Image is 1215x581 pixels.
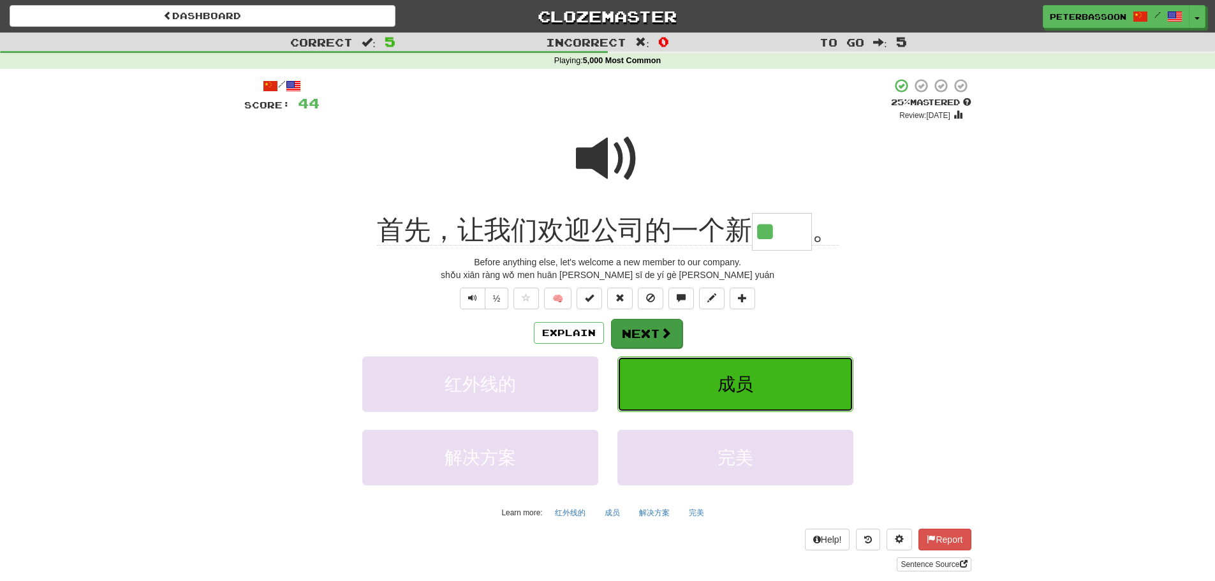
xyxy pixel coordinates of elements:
div: / [244,78,320,94]
div: Mastered [891,97,971,108]
button: Edit sentence (alt+d) [699,288,725,309]
button: Play sentence audio (ctl+space) [460,288,485,309]
small: Review: [DATE] [899,111,950,120]
button: Report [918,529,971,550]
span: 25 % [891,97,910,107]
span: 完美 [718,448,753,467]
button: ½ [485,288,509,309]
span: 成员 [718,374,753,394]
span: 0 [658,34,669,49]
button: Set this sentence to 100% Mastered (alt+m) [577,288,602,309]
button: 红外线的 [548,503,593,522]
button: Discuss sentence (alt+u) [668,288,694,309]
span: Peterbassoon [1050,11,1126,22]
span: 解决方案 [445,448,516,467]
button: 🧠 [544,288,571,309]
span: 首先，让我们欢迎公司的一个新 [377,215,752,246]
button: 完美 [682,503,711,522]
span: : [362,37,376,48]
button: 成员 [617,357,853,412]
span: Score: [244,99,290,110]
a: Peterbassoon / [1043,5,1189,28]
button: Help! [805,529,850,550]
button: Round history (alt+y) [856,529,880,550]
a: Sentence Source [897,557,971,571]
span: / [1154,10,1161,19]
button: 红外线的 [362,357,598,412]
button: 解决方案 [362,430,598,485]
button: Favorite sentence (alt+f) [513,288,539,309]
span: To go [820,36,864,48]
span: : [635,37,649,48]
span: 5 [385,34,395,49]
button: Reset to 0% Mastered (alt+r) [607,288,633,309]
small: Learn more: [501,508,542,517]
a: Clozemaster [415,5,800,27]
span: 44 [298,95,320,111]
span: 红外线的 [445,374,516,394]
button: Ignore sentence (alt+i) [638,288,663,309]
button: Add to collection (alt+a) [730,288,755,309]
div: shǒu xiān ràng wǒ men huān [PERSON_NAME] sī de yí gè [PERSON_NAME] yuán [244,268,971,281]
span: 5 [896,34,907,49]
button: Explain [534,322,604,344]
div: Before anything else, let's welcome a new member to our company. [244,256,971,268]
strong: 5,000 Most Common [583,56,661,65]
span: 。 [812,215,839,246]
button: Next [611,319,682,348]
a: Dashboard [10,5,395,27]
button: 完美 [617,430,853,485]
div: Text-to-speech controls [457,288,509,309]
button: 解决方案 [632,503,677,522]
span: Incorrect [546,36,626,48]
button: 成员 [598,503,627,522]
span: : [873,37,887,48]
span: Correct [290,36,353,48]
